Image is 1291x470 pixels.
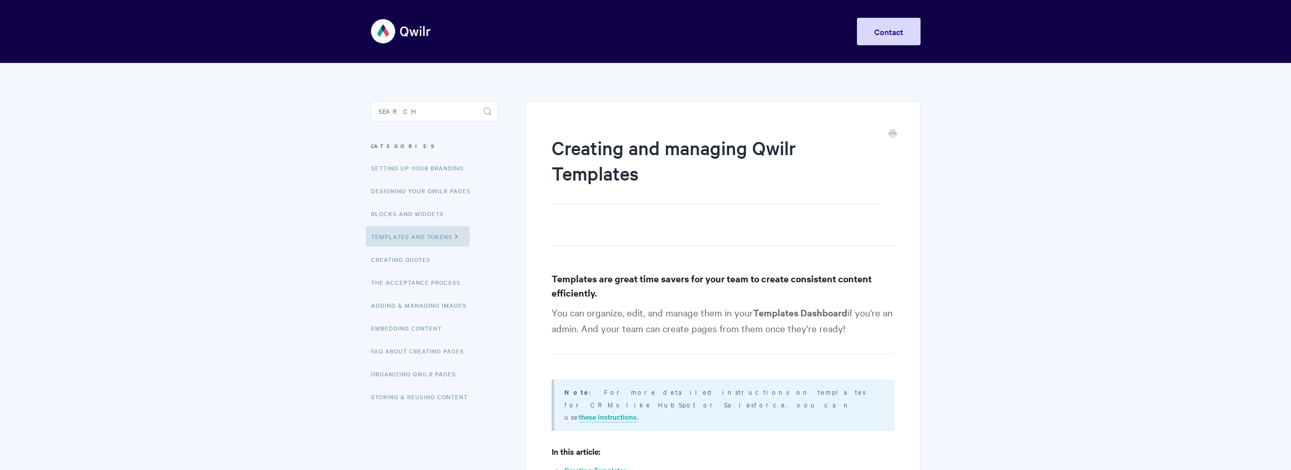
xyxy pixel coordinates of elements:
[552,305,894,354] p: You can organize, edit, and manage them in your if you're an admin. And your team can create page...
[753,306,847,319] strong: Templates Dashboard
[371,203,451,224] a: Blocks and Widgets
[371,364,464,384] a: Organizing Qwilr Pages
[371,387,475,407] a: Storing & Reusing Content
[564,386,881,423] p: : For more detailed instructions on templates for CRMs like HubSpot or Salesforce, you can use
[579,412,638,423] a: these instructions.
[888,129,897,140] a: Print this Article
[552,272,894,300] h3: Templates are great time savers for your team to create consistent content efficiently.
[564,387,589,397] b: Note
[552,446,600,457] strong: In this article:
[371,249,438,270] a: Creating Quotes
[371,181,478,201] a: Designing Your Qwilr Pages
[371,158,471,178] a: Setting up your Branding
[366,226,470,247] a: Templates and Tokens
[371,272,468,292] a: The Acceptance Process
[552,135,879,204] h1: Creating and managing Qwilr Templates
[371,295,474,315] a: Adding & Managing Images
[371,101,498,122] input: Search
[371,318,449,338] a: Embedding Content
[371,341,472,361] a: FAQ About Creating Pages
[857,18,921,45] a: Contact
[371,12,432,50] img: Qwilr Help Center
[371,137,498,155] h3: Categories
